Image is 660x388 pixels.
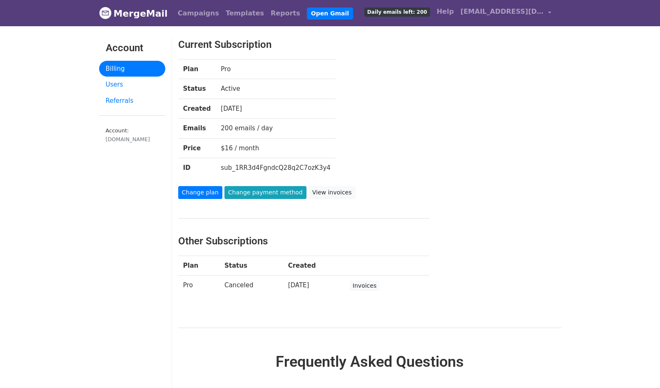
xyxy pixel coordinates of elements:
a: Campaigns [174,5,222,22]
th: Plan [178,256,219,276]
a: [EMAIL_ADDRESS][DOMAIN_NAME] [457,3,555,23]
a: Open Gmail [307,7,353,20]
span: [EMAIL_ADDRESS][DOMAIN_NAME] [461,7,544,17]
a: Referrals [99,93,165,109]
a: Templates [222,5,267,22]
th: Created [178,99,216,119]
h2: Frequently Asked Questions [178,353,561,371]
a: Users [99,77,165,93]
td: [DATE] [283,276,345,296]
a: Change payment method [224,186,306,199]
th: ID [178,158,216,178]
td: Active [216,79,336,99]
td: sub_1RR3d4FgndcQ28q2C7ozK3y4 [216,158,336,178]
a: Daily emails left: 200 [361,3,433,20]
td: $16 / month [216,138,336,158]
a: View invoices [309,186,356,199]
td: Canceled [219,276,283,296]
small: Account: [106,127,159,143]
img: MergeMail logo [99,7,112,19]
a: MergeMail [99,5,168,22]
td: [DATE] [216,99,336,119]
a: Reports [267,5,304,22]
a: Billing [99,61,165,77]
th: Plan [178,59,216,79]
th: Created [283,256,345,276]
div: [DOMAIN_NAME] [106,135,159,143]
th: Price [178,138,216,158]
a: Help [433,3,457,20]
th: Status [219,256,283,276]
span: Daily emails left: 200 [364,7,430,17]
h3: Current Subscription [178,39,528,51]
a: Change plan [178,186,222,199]
td: Pro [178,276,219,296]
td: Pro [216,59,336,79]
th: Emails [178,119,216,139]
td: 200 emails / day [216,119,336,139]
h3: Account [106,42,159,54]
th: Status [178,79,216,99]
a: Invoices [350,281,379,291]
h3: Other Subscriptions [178,235,429,247]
